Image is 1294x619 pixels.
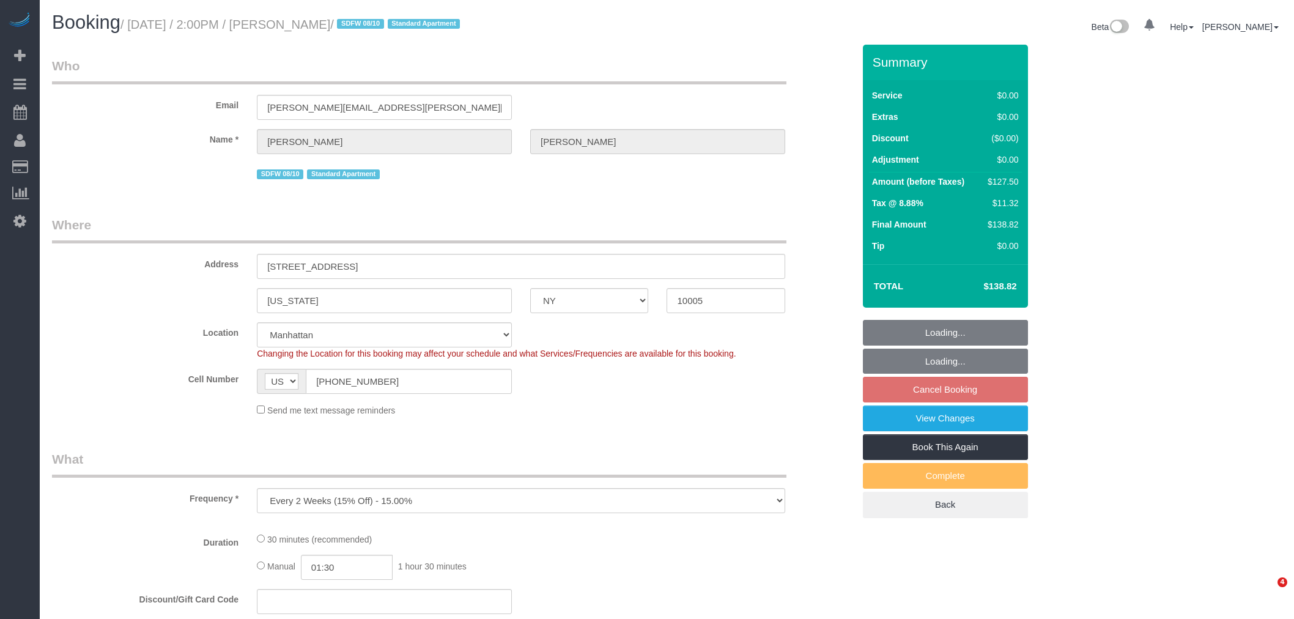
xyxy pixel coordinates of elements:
div: $11.32 [983,197,1018,209]
strong: Total [874,281,904,291]
label: Name * [43,129,248,146]
label: Amount (before Taxes) [872,176,964,188]
span: Standard Apartment [307,169,380,179]
div: $0.00 [983,240,1018,252]
a: Beta [1092,22,1129,32]
h4: $138.82 [947,281,1016,292]
div: $138.82 [983,218,1018,231]
a: [PERSON_NAME] [1202,22,1279,32]
label: Frequency * [43,488,248,505]
iframe: Intercom live chat [1252,577,1282,607]
span: SDFW 08/10 [337,19,383,29]
a: Back [863,492,1028,517]
span: SDFW 08/10 [257,169,303,179]
label: Final Amount [872,218,926,231]
input: Zip Code [667,288,785,313]
span: 1 hour 30 minutes [398,562,467,571]
label: Location [43,322,248,339]
label: Discount [872,132,909,144]
div: $0.00 [983,89,1018,102]
label: Service [872,89,903,102]
img: New interface [1109,20,1129,35]
label: Tip [872,240,885,252]
label: Email [43,95,248,111]
img: Automaid Logo [7,12,32,29]
div: $0.00 [983,111,1018,123]
legend: Who [52,57,786,84]
input: Cell Number [306,369,512,394]
h3: Summary [873,55,1022,69]
label: Tax @ 8.88% [872,197,923,209]
span: / [330,18,464,31]
span: Standard Apartment [388,19,460,29]
input: First Name [257,129,512,154]
div: ($0.00) [983,132,1018,144]
input: City [257,288,512,313]
small: / [DATE] / 2:00PM / [PERSON_NAME] [120,18,464,31]
a: View Changes [863,406,1028,431]
span: Manual [267,562,295,571]
div: $127.50 [983,176,1018,188]
label: Duration [43,532,248,549]
input: Last Name [530,129,785,154]
span: 4 [1277,577,1287,587]
label: Cell Number [43,369,248,385]
span: Booking [52,12,120,33]
label: Adjustment [872,154,919,166]
legend: What [52,450,786,478]
legend: Where [52,216,786,243]
span: 30 minutes (recommended) [267,535,372,544]
div: $0.00 [983,154,1018,166]
input: Email [257,95,512,120]
label: Discount/Gift Card Code [43,589,248,606]
span: Send me text message reminders [267,406,395,415]
label: Extras [872,111,898,123]
label: Address [43,254,248,270]
span: Changing the Location for this booking may affect your schedule and what Services/Frequencies are... [257,349,736,358]
a: Help [1170,22,1194,32]
a: Book This Again [863,434,1028,460]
